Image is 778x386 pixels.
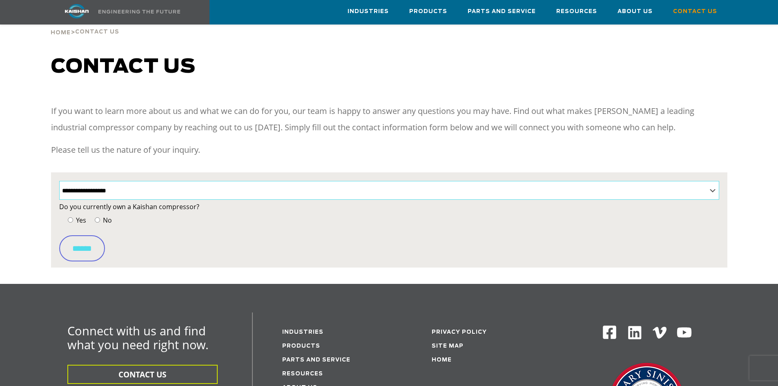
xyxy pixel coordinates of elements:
[67,323,209,353] span: Connect with us and find what you need right now.
[468,0,536,22] a: Parts and Service
[101,216,112,225] span: No
[348,0,389,22] a: Industries
[282,330,323,335] a: Industries
[602,325,617,340] img: Facebook
[68,217,73,223] input: Yes
[51,30,71,36] span: Home
[676,325,692,341] img: Youtube
[67,365,218,384] button: CONTACT US
[282,371,323,377] a: Resources
[59,201,719,212] label: Do you currently own a Kaishan compressor?
[432,344,464,349] a: Site Map
[432,330,487,335] a: Privacy Policy
[51,29,71,36] a: Home
[282,344,320,349] a: Products
[617,0,653,22] a: About Us
[51,103,727,136] p: If you want to learn more about us and what we can do for you, our team is happy to answer any qu...
[673,0,717,22] a: Contact Us
[46,4,107,18] img: kaishan logo
[673,7,717,16] span: Contact Us
[98,10,180,13] img: Engineering the future
[556,7,597,16] span: Resources
[59,201,719,261] form: Contact form
[75,29,119,35] span: Contact Us
[432,357,452,363] a: Home
[74,216,86,225] span: Yes
[627,325,643,341] img: Linkedin
[282,357,350,363] a: Parts and service
[51,142,727,158] p: Please tell us the nature of your inquiry.
[51,57,196,77] span: Contact us
[409,7,447,16] span: Products
[617,7,653,16] span: About Us
[409,0,447,22] a: Products
[653,327,667,339] img: Vimeo
[95,217,100,223] input: No
[468,7,536,16] span: Parts and Service
[348,7,389,16] span: Industries
[556,0,597,22] a: Resources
